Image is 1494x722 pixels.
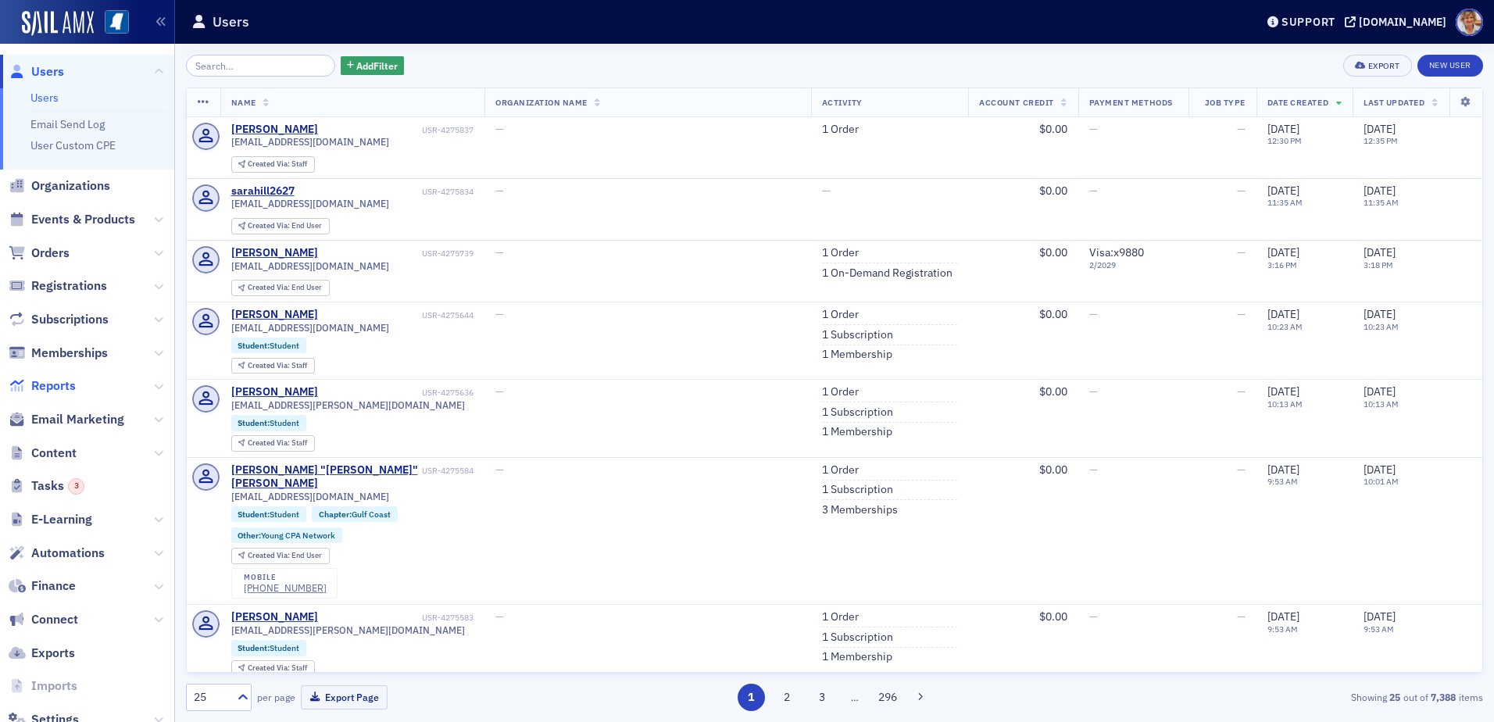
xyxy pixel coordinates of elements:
div: USR-4275837 [320,125,474,135]
div: Created Via: End User [231,218,330,234]
span: [DATE] [1364,384,1396,399]
span: Organizations [31,177,110,195]
div: USR-4275583 [320,613,474,623]
a: User Custom CPE [30,138,116,152]
span: [EMAIL_ADDRESS][DOMAIN_NAME] [231,491,389,502]
a: Student:Student [238,341,299,351]
span: Orders [31,245,70,262]
span: Events & Products [31,211,135,228]
span: Content [31,445,77,462]
span: Student : [238,642,270,653]
a: Connect [9,611,78,628]
a: 1 Membership [822,425,892,439]
span: — [495,245,504,259]
div: Created Via: End User [231,280,330,296]
span: — [1089,463,1098,477]
strong: 7,388 [1428,690,1459,704]
time: 3:16 PM [1267,259,1297,270]
span: $0.00 [1039,245,1067,259]
div: Student: [231,415,307,431]
span: $0.00 [1039,463,1067,477]
time: 10:23 AM [1364,321,1399,332]
button: 2 [773,684,800,711]
span: Name [231,97,256,108]
span: Other : [238,530,261,541]
span: [DATE] [1364,122,1396,136]
span: Organization Name [495,97,588,108]
span: — [495,307,504,321]
span: [DATE] [1364,463,1396,477]
span: Created Via : [248,282,291,292]
span: Visa : x9880 [1089,245,1144,259]
div: Staff [248,664,307,673]
span: [EMAIL_ADDRESS][DOMAIN_NAME] [231,322,389,334]
a: [PERSON_NAME] [231,123,318,137]
div: mobile [244,573,327,582]
a: 1 Order [822,308,859,322]
button: [DOMAIN_NAME] [1345,16,1452,27]
time: 12:35 PM [1364,135,1398,146]
div: USR-4275644 [320,310,474,320]
span: [DATE] [1267,245,1299,259]
span: — [1237,384,1246,399]
span: — [1089,384,1098,399]
div: Chapter: [312,506,398,522]
a: Student:Student [238,509,299,520]
a: Users [30,91,59,105]
time: 3:18 PM [1364,259,1393,270]
button: 3 [809,684,836,711]
a: Registrations [9,277,107,295]
span: Last Updated [1364,97,1424,108]
a: 1 Membership [822,650,892,664]
a: 1 Order [822,246,859,260]
div: 25 [194,689,228,706]
span: Finance [31,577,76,595]
span: Registrations [31,277,107,295]
div: Showing out of items [1062,690,1483,704]
span: — [495,184,504,198]
a: 1 Subscription [822,328,893,342]
span: — [1237,122,1246,136]
time: 11:35 AM [1364,197,1399,208]
a: Tasks3 [9,477,84,495]
span: … [844,690,866,704]
div: [PERSON_NAME] [231,308,318,322]
span: $0.00 [1039,122,1067,136]
time: 10:23 AM [1267,321,1303,332]
a: [PERSON_NAME] [231,610,318,624]
span: Add Filter [356,59,398,73]
div: End User [248,284,322,292]
span: Exports [31,645,75,662]
label: per page [257,690,295,704]
span: Created Via : [248,220,291,231]
a: Subscriptions [9,311,109,328]
img: SailAMX [105,10,129,34]
span: $0.00 [1039,307,1067,321]
span: Users [31,63,64,80]
a: [PERSON_NAME] [231,246,318,260]
a: Finance [9,577,76,595]
div: USR-4275739 [320,248,474,259]
div: [DOMAIN_NAME] [1359,15,1446,29]
div: Student: [231,338,307,353]
div: Support [1281,15,1335,29]
a: E-Learning [9,511,92,528]
span: — [1237,245,1246,259]
button: AddFilter [341,56,405,76]
span: — [495,122,504,136]
a: [PHONE_NUMBER] [244,582,327,594]
time: 10:13 AM [1364,399,1399,409]
span: — [495,609,504,624]
time: 10:13 AM [1267,399,1303,409]
div: End User [248,222,322,231]
span: — [495,384,504,399]
a: Student:Student [238,643,299,653]
div: Other: [231,527,343,543]
span: Student : [238,340,270,351]
span: $0.00 [1039,384,1067,399]
span: — [1237,463,1246,477]
span: Automations [31,545,105,562]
